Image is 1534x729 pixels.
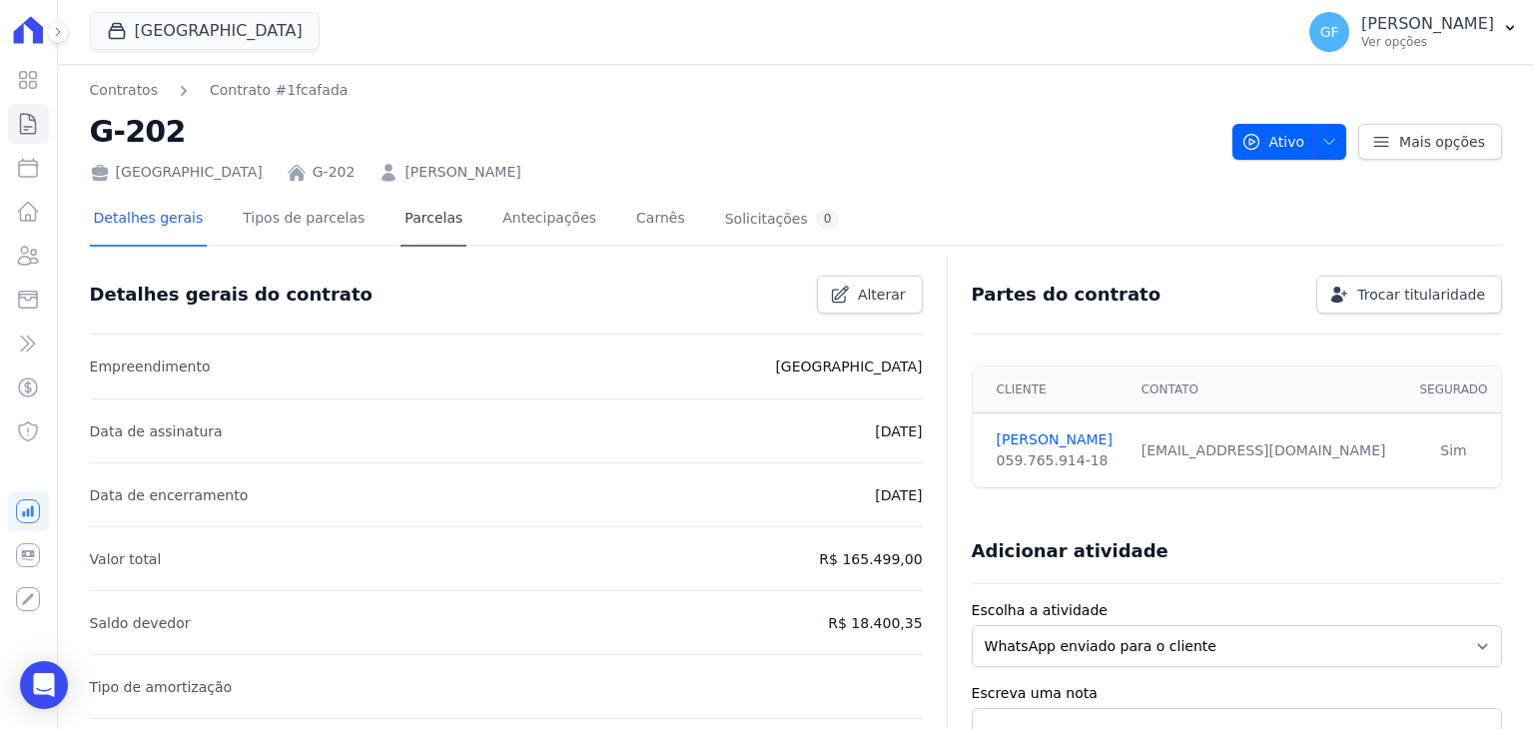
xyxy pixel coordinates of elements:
div: 0 [816,210,840,229]
button: GF [PERSON_NAME] Ver opções [1293,4,1534,60]
th: Cliente [973,366,1130,413]
p: [GEOGRAPHIC_DATA] [775,355,922,378]
p: Data de assinatura [90,419,223,443]
label: Escolha a atividade [972,600,1502,621]
div: [GEOGRAPHIC_DATA] [90,162,263,183]
a: Carnês [632,194,689,247]
a: Tipos de parcelas [239,194,369,247]
nav: Breadcrumb [90,80,349,101]
nav: Breadcrumb [90,80,1216,101]
span: GF [1320,25,1339,39]
p: [DATE] [875,483,922,507]
p: R$ 165.499,00 [819,547,922,571]
p: Tipo de amortização [90,675,233,699]
a: Contrato #1fcafada [210,80,348,101]
h3: Adicionar atividade [972,539,1168,563]
a: [PERSON_NAME] [997,429,1118,450]
span: Mais opções [1399,132,1485,152]
div: 059.765.914-18 [997,450,1118,471]
p: [PERSON_NAME] [1361,14,1494,34]
div: [EMAIL_ADDRESS][DOMAIN_NAME] [1142,440,1394,461]
div: Solicitações [725,210,840,229]
p: R$ 18.400,35 [828,611,922,635]
p: Data de encerramento [90,483,249,507]
a: G-202 [313,162,356,183]
button: [GEOGRAPHIC_DATA] [90,12,320,50]
h2: G-202 [90,109,1216,154]
td: Sim [1406,413,1501,488]
h3: Partes do contrato [972,283,1161,307]
a: Detalhes gerais [90,194,208,247]
h3: Detalhes gerais do contrato [90,283,373,307]
a: Alterar [817,276,923,314]
button: Ativo [1232,124,1347,160]
a: Contratos [90,80,158,101]
th: Contato [1130,366,1406,413]
th: Segurado [1406,366,1501,413]
a: Trocar titularidade [1316,276,1502,314]
p: Empreendimento [90,355,211,378]
a: Mais opções [1358,124,1502,160]
p: Saldo devedor [90,611,191,635]
a: Antecipações [498,194,600,247]
div: Open Intercom Messenger [20,661,68,709]
label: Escreva uma nota [972,683,1502,704]
p: Valor total [90,547,162,571]
a: Solicitações0 [721,194,844,247]
a: [PERSON_NAME] [404,162,520,183]
span: Trocar titularidade [1357,285,1485,305]
a: Parcelas [400,194,466,247]
p: Ver opções [1361,34,1494,50]
p: [DATE] [875,419,922,443]
span: Ativo [1241,124,1305,160]
span: Alterar [858,285,906,305]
